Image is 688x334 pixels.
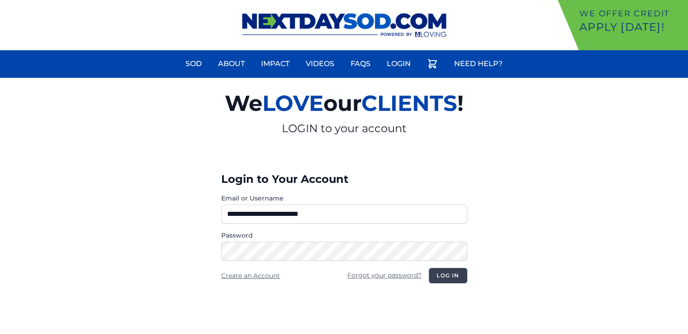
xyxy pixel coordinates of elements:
[221,231,467,240] label: Password
[221,272,280,280] a: Create an Account
[449,53,508,75] a: Need Help?
[120,85,569,121] h2: We our !
[361,90,457,116] span: CLIENTS
[429,268,467,283] button: Log in
[300,53,340,75] a: Videos
[256,53,295,75] a: Impact
[180,53,207,75] a: Sod
[221,194,467,203] label: Email or Username
[262,90,323,116] span: LOVE
[579,20,684,34] p: Apply [DATE]!
[221,172,467,186] h3: Login to Your Account
[347,271,422,279] a: Forgot your password?
[120,121,569,136] p: LOGIN to your account
[579,7,684,20] p: We offer Credit
[381,53,416,75] a: Login
[345,53,376,75] a: FAQs
[213,53,250,75] a: About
